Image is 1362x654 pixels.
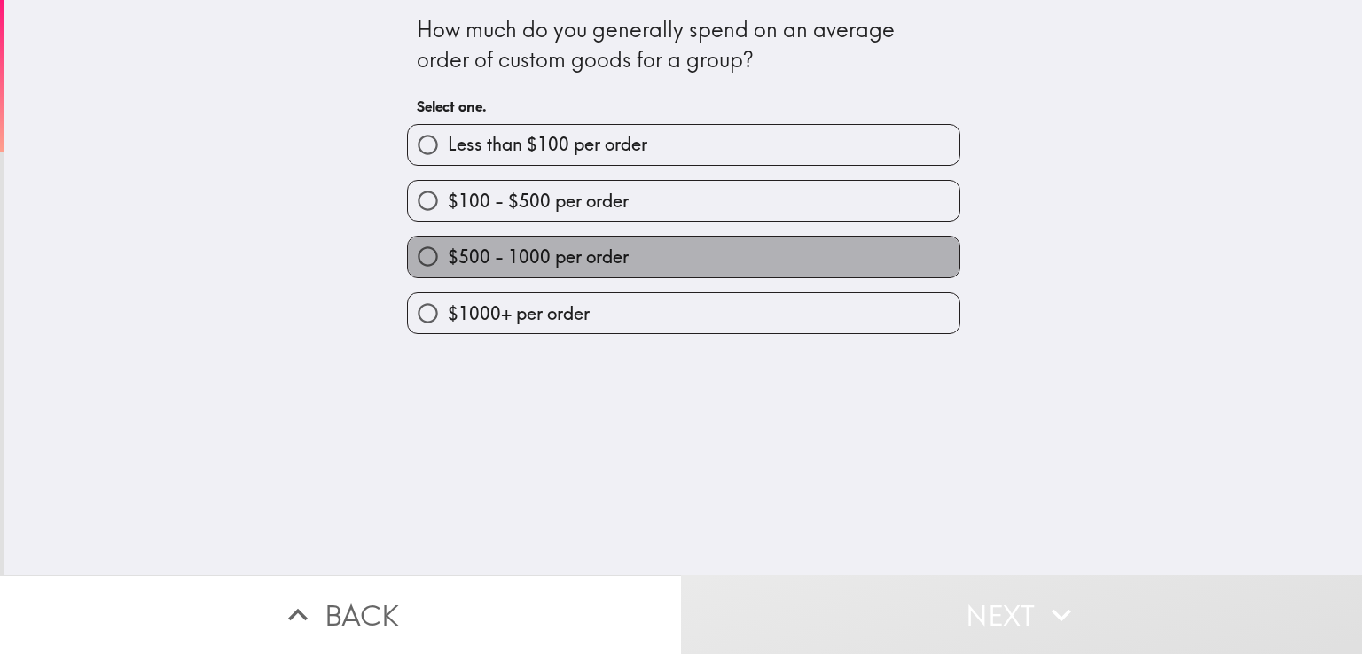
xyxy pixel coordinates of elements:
[408,237,959,276] button: $500 - 1000 per order
[408,181,959,221] button: $100 - $500 per order
[448,245,629,269] span: $500 - 1000 per order
[448,189,629,214] span: $100 - $500 per order
[681,575,1362,654] button: Next
[448,301,590,326] span: $1000+ per order
[408,125,959,165] button: Less than $100 per order
[448,132,647,157] span: Less than $100 per order
[408,293,959,333] button: $1000+ per order
[417,15,951,74] div: How much do you generally spend on an average order of custom goods for a group?
[417,97,951,116] h6: Select one.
